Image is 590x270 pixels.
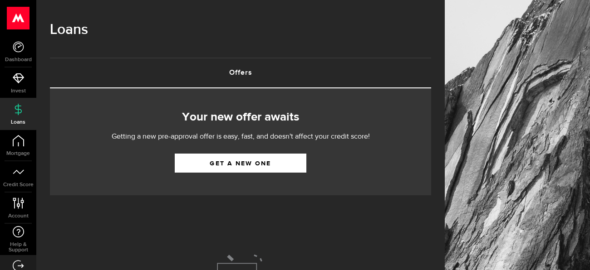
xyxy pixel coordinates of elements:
h2: Your new offer awaits [64,108,418,127]
iframe: LiveChat chat widget [552,232,590,270]
h1: Loans [50,18,431,42]
a: Get a new one [175,154,306,173]
ul: Tabs Navigation [50,58,431,88]
p: Getting a new pre-approval offer is easy, fast, and doesn't affect your credit score! [84,131,397,142]
a: Offers [50,58,431,87]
